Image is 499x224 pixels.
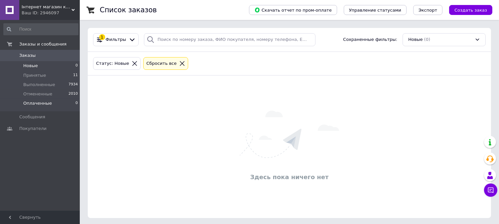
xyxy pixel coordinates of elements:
[449,5,492,15] button: Создать заказ
[99,34,105,40] div: 1
[19,126,47,132] span: Покупатели
[100,6,157,14] h1: Список заказов
[343,37,397,43] span: Сохраненные фильтры:
[23,72,46,78] span: Принятые
[95,60,130,67] div: Статус: Новые
[22,4,71,10] span: Інтернет магазин книг book24
[145,60,178,67] div: Сбросить все
[75,100,78,106] span: 0
[442,7,492,12] a: Создать заказ
[68,82,78,88] span: 7934
[23,63,38,69] span: Новые
[249,5,337,15] button: Скачать отчет по пром-оплате
[91,173,488,181] div: Здесь пока ничего нет
[413,5,442,15] button: Экспорт
[424,37,430,42] span: (0)
[19,114,45,120] span: Сообщения
[3,23,78,35] input: Поиск
[106,37,126,43] span: Фильтры
[19,53,36,58] span: Заказы
[254,7,332,13] span: Скачать отчет по пром-оплате
[23,100,52,106] span: Оплаченные
[454,8,487,13] span: Создать заказ
[344,5,407,15] button: Управление статусами
[68,91,78,97] span: 2010
[23,82,55,88] span: Выполненные
[73,72,78,78] span: 11
[22,10,80,16] div: Ваш ID: 2946097
[75,63,78,69] span: 0
[349,8,401,13] span: Управление статусами
[144,33,315,46] input: Поиск по номеру заказа, ФИО покупателя, номеру телефона, Email, номеру накладной
[19,41,66,47] span: Заказы и сообщения
[23,91,52,97] span: Отмененные
[408,37,423,43] span: Новые
[484,183,497,197] button: Чат с покупателем
[419,8,437,13] span: Экспорт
